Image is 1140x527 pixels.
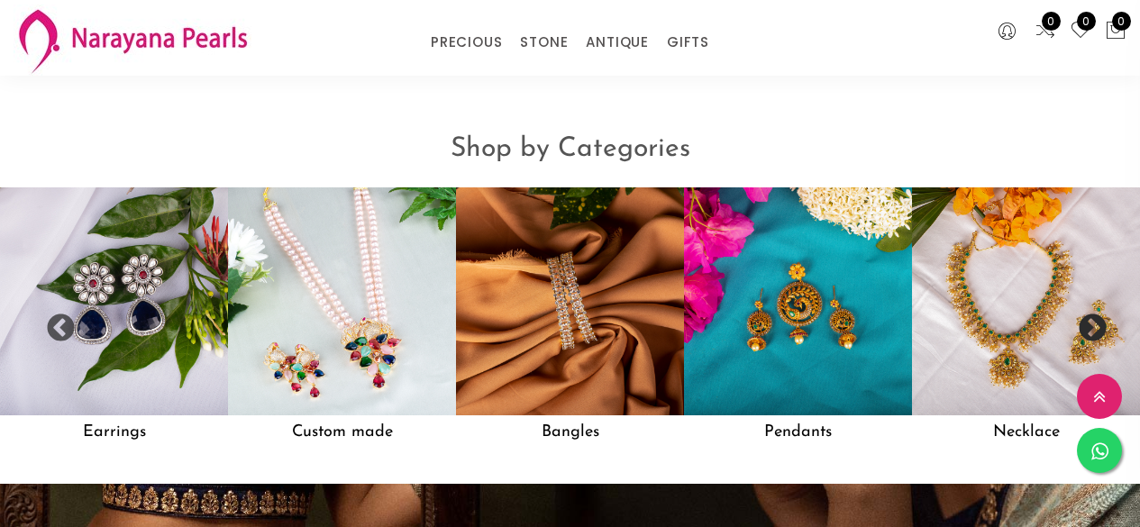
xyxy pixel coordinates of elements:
[1105,20,1126,43] button: 0
[667,29,709,56] a: GIFTS
[1112,12,1131,31] span: 0
[1070,20,1091,43] a: 0
[520,29,568,56] a: STONE
[1035,20,1056,43] a: 0
[586,29,649,56] a: ANTIQUE
[684,187,912,415] img: Pendants
[228,187,456,415] img: Custom made
[912,187,1140,415] img: Necklace
[912,415,1140,450] h5: Necklace
[431,29,502,56] a: PRECIOUS
[684,415,912,450] h5: Pendants
[456,415,684,450] h5: Bangles
[228,415,456,450] h5: Custom made
[1077,12,1096,31] span: 0
[45,313,63,332] button: Previous
[456,187,684,415] img: Bangles
[1077,313,1095,332] button: Next
[1042,12,1061,31] span: 0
